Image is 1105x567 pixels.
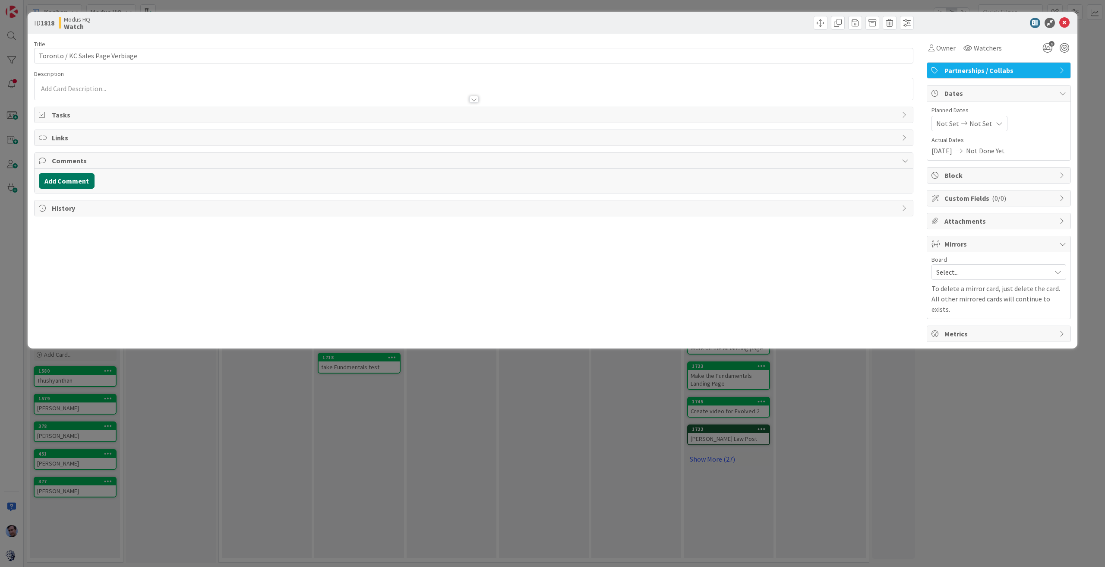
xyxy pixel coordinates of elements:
span: Board [931,257,947,263]
span: Custom Fields [944,193,1055,203]
span: Owner [936,43,956,53]
span: History [52,203,897,213]
span: Actual Dates [931,136,1066,145]
span: Block [944,170,1055,181]
span: Mirrors [944,239,1055,249]
span: Description [34,70,64,78]
span: Watchers [974,43,1002,53]
p: To delete a mirror card, just delete the card. All other mirrored cards will continue to exists. [931,283,1066,314]
span: Not Set [936,118,959,129]
span: [DATE] [931,146,952,156]
b: Watch [64,23,90,30]
span: Not Done Yet [966,146,1005,156]
span: ID [34,18,54,28]
span: Tasks [52,110,897,120]
span: Attachments [944,216,1055,226]
span: Dates [944,88,1055,98]
span: Modus HQ [64,16,90,23]
label: Title [34,40,45,48]
span: Comments [52,155,897,166]
span: Not Set [969,118,992,129]
span: Planned Dates [931,106,1066,115]
button: Add Comment [39,173,95,189]
span: 1 [1049,41,1054,47]
span: Metrics [944,329,1055,339]
input: type card name here... [34,48,913,63]
span: Select... [936,266,1047,278]
span: ( 0/0 ) [992,194,1006,203]
b: 1818 [41,19,54,27]
span: Partnerships / Collabs [944,65,1055,76]
span: Links [52,133,897,143]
